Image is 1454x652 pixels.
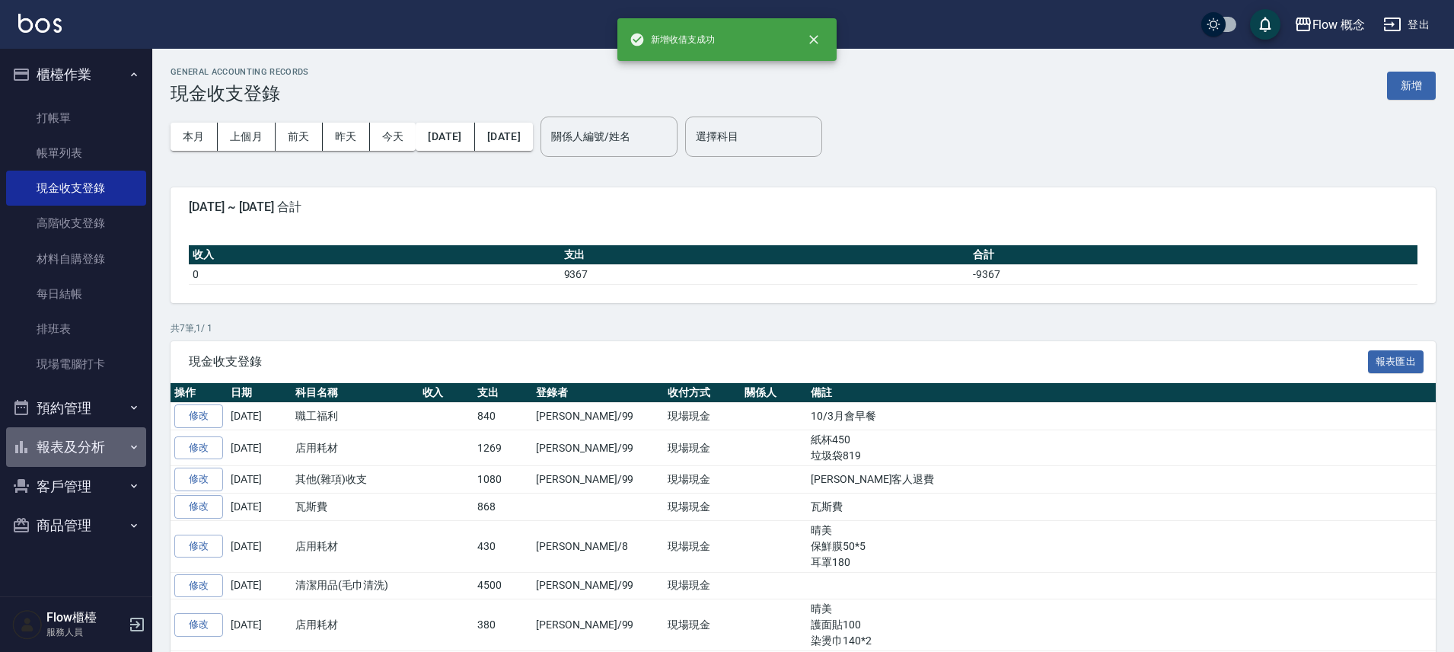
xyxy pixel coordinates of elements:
h5: Flow櫃檯 [46,610,124,625]
button: [DATE] [475,123,533,151]
td: [DATE] [227,520,292,572]
div: Flow 概念 [1312,15,1366,34]
td: 紙杯450 垃圾袋819 [807,430,1436,466]
td: 現場現金 [664,493,741,520]
img: Logo [18,14,62,33]
td: 868 [474,493,532,520]
td: 店用耗材 [292,599,419,651]
p: 共 7 筆, 1 / 1 [171,321,1436,335]
td: 店用耗材 [292,520,419,572]
td: 晴美 護面貼100 染燙巾140*2 [807,599,1436,651]
span: 新增收借支成功 [630,32,715,47]
td: -9367 [969,264,1417,284]
button: 商品管理 [6,506,146,545]
button: 預約管理 [6,388,146,428]
button: 今天 [370,123,416,151]
td: 晴美 保鮮膜50*5 耳罩180 [807,520,1436,572]
a: 高階收支登錄 [6,206,146,241]
th: 合計 [969,245,1417,265]
td: 0 [189,264,560,284]
td: [PERSON_NAME]/99 [532,599,664,651]
button: 昨天 [323,123,370,151]
td: [DATE] [227,466,292,494]
a: 材料自購登錄 [6,241,146,276]
button: 報表及分析 [6,427,146,467]
a: 現場電腦打卡 [6,347,146,382]
td: 430 [474,520,532,572]
th: 登錄者 [532,383,664,403]
a: 報表匯出 [1368,353,1424,368]
a: 修改 [174,574,223,598]
td: 380 [474,599,532,651]
td: 現場現金 [664,572,741,599]
a: 每日結帳 [6,276,146,312]
td: [DATE] [227,599,292,651]
td: 清潔用品(毛巾清洗) [292,572,419,599]
td: 現場現金 [664,403,741,430]
td: [PERSON_NAME]/8 [532,520,664,572]
td: [DATE] [227,430,292,466]
td: 840 [474,403,532,430]
p: 服務人員 [46,625,124,639]
th: 支出 [560,245,970,265]
td: 店用耗材 [292,430,419,466]
a: 現金收支登錄 [6,171,146,206]
h3: 現金收支登錄 [171,83,309,104]
th: 備註 [807,383,1436,403]
td: 現場現金 [664,520,741,572]
span: 現金收支登錄 [189,354,1368,369]
a: 排班表 [6,312,146,347]
button: 新增 [1387,72,1436,100]
td: 1269 [474,430,532,466]
td: 瓦斯費 [292,493,419,520]
button: 客戶管理 [6,467,146,507]
td: [DATE] [227,403,292,430]
button: save [1250,9,1280,40]
a: 修改 [174,495,223,519]
a: 打帳單 [6,101,146,136]
td: [PERSON_NAME]/99 [532,430,664,466]
td: 4500 [474,572,532,599]
td: 現場現金 [664,466,741,494]
h2: GENERAL ACCOUNTING RECORDS [171,67,309,77]
td: 1080 [474,466,532,494]
td: 9367 [560,264,970,284]
span: [DATE] ~ [DATE] 合計 [189,200,1417,215]
td: [DATE] [227,493,292,520]
td: [PERSON_NAME]/99 [532,572,664,599]
img: Person [12,609,43,640]
button: 上個月 [218,123,276,151]
td: [PERSON_NAME]/99 [532,466,664,494]
button: close [797,23,831,56]
button: 本月 [171,123,218,151]
td: [DATE] [227,572,292,599]
button: 前天 [276,123,323,151]
button: 報表匯出 [1368,350,1424,374]
a: 新增 [1387,78,1436,92]
a: 修改 [174,436,223,460]
th: 科目名稱 [292,383,419,403]
td: 現場現金 [664,599,741,651]
th: 收付方式 [664,383,741,403]
a: 修改 [174,535,223,558]
a: 修改 [174,468,223,491]
td: 職工福利 [292,403,419,430]
button: 櫃檯作業 [6,55,146,94]
td: 瓦斯費 [807,493,1436,520]
th: 收入 [189,245,560,265]
td: [PERSON_NAME]客人退費 [807,466,1436,494]
button: 登出 [1377,11,1436,39]
th: 關係人 [741,383,807,403]
th: 日期 [227,383,292,403]
button: [DATE] [416,123,474,151]
td: 10/3月會早餐 [807,403,1436,430]
button: Flow 概念 [1288,9,1372,40]
td: 其他(雜項)收支 [292,466,419,494]
a: 修改 [174,404,223,428]
td: [PERSON_NAME]/99 [532,403,664,430]
th: 支出 [474,383,532,403]
a: 帳單列表 [6,136,146,171]
a: 修改 [174,613,223,637]
td: 現場現金 [664,430,741,466]
th: 收入 [419,383,474,403]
